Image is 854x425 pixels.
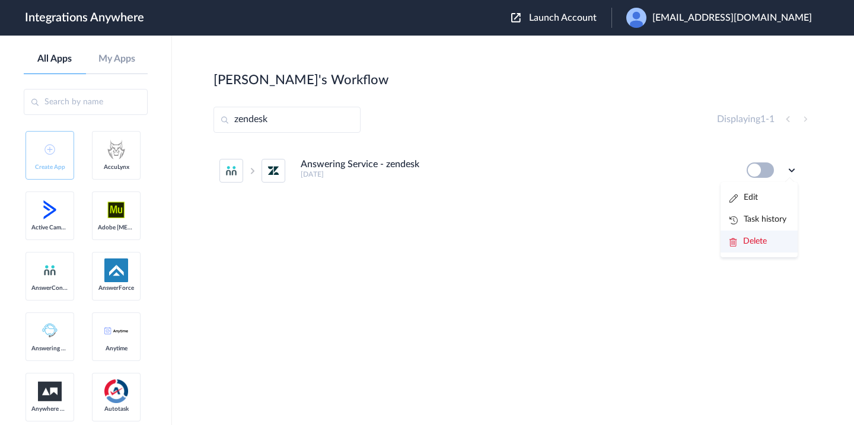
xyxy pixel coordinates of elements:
span: Adobe [MEDICAL_DATA] [98,224,135,231]
img: adobe-muse-logo.svg [104,198,128,222]
span: AccuLynx [98,164,135,171]
a: Task history [729,215,786,223]
input: Search by name [24,89,148,115]
img: af-app-logo.svg [104,258,128,282]
img: answerconnect-logo.svg [43,263,57,277]
img: active-campaign-logo.svg [38,198,62,222]
span: Active Campaign [31,224,68,231]
span: 1 [769,114,775,124]
span: Autotask [98,405,135,413]
span: AnswerConnect [31,285,68,292]
span: Anywhere Works [31,405,68,413]
img: autotask.png [104,379,128,403]
img: user.png [626,8,646,28]
h1: Integrations Anywhere [25,11,144,25]
h4: Displaying - [717,114,775,125]
span: Launch Account [529,13,597,23]
span: Delete [743,237,767,245]
span: Answering Service [31,345,68,352]
img: acculynx-logo.svg [104,138,128,161]
a: All Apps [24,53,86,65]
span: Anytime [98,345,135,352]
img: aww.png [38,382,62,401]
h5: [DATE] [301,170,731,178]
input: Search [213,107,361,133]
img: Answering_service.png [38,319,62,343]
img: add-icon.svg [44,144,55,155]
span: 1 [760,114,766,124]
img: anytime-calendar-logo.svg [104,327,128,334]
button: Launch Account [511,12,611,24]
img: launch-acct-icon.svg [511,13,521,23]
a: Edit [729,193,758,202]
span: Create App [31,164,68,171]
a: My Apps [86,53,148,65]
h4: Answering Service - zendesk [301,159,419,170]
span: AnswerForce [98,285,135,292]
span: [EMAIL_ADDRESS][DOMAIN_NAME] [652,12,812,24]
h2: [PERSON_NAME]'s Workflow [213,72,388,88]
